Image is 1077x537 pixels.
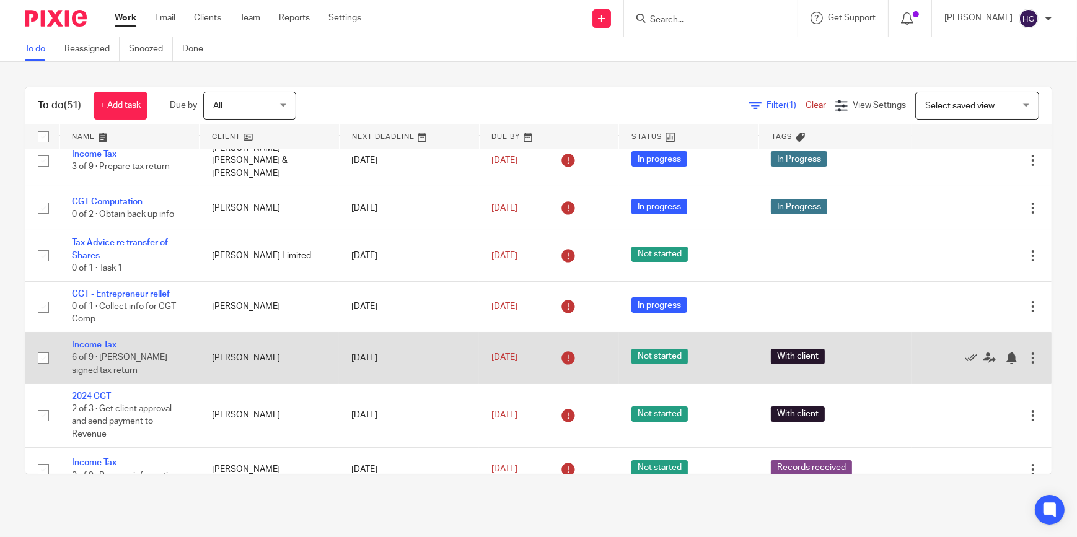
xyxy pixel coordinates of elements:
span: [DATE] [491,204,517,212]
span: View Settings [853,101,906,110]
span: [DATE] [491,156,517,165]
span: 0 of 1 · Task 1 [72,264,123,273]
span: 6 of 9 · [PERSON_NAME] signed tax return [72,354,167,375]
td: [PERSON_NAME] [200,447,340,491]
a: Clients [194,12,221,24]
img: svg%3E [1019,9,1039,28]
a: Reports [279,12,310,24]
a: Income Tax [72,458,116,467]
span: [DATE] [491,251,517,260]
span: Get Support [828,14,876,22]
td: [PERSON_NAME] Limited [200,230,340,281]
span: [DATE] [491,465,517,474]
td: [DATE] [339,186,479,230]
span: Tags [771,133,793,140]
td: [DATE] [339,136,479,186]
div: --- [771,250,899,262]
span: (1) [786,101,796,110]
span: Select saved view [925,102,995,110]
span: (51) [64,100,81,110]
span: [DATE] [491,302,517,311]
a: Settings [328,12,361,24]
span: In progress [631,297,687,313]
a: CGT Computation [72,198,143,206]
p: [PERSON_NAME] [944,12,1013,24]
a: Income Tax [72,341,116,349]
span: 2 of 9 · Process information [72,471,178,480]
a: Income Tax [72,150,116,159]
span: With client [771,406,825,422]
a: Mark as done [965,352,983,364]
a: Team [240,12,260,24]
td: [DATE] [339,230,479,281]
span: In progress [631,199,687,214]
img: Pixie [25,10,87,27]
span: With client [771,349,825,364]
input: Search [649,15,760,26]
a: Work [115,12,136,24]
span: 2 of 3 · Get client approval and send payment to Revenue [72,404,172,439]
span: In Progress [771,199,827,214]
a: CGT - Entrepreneur relief [72,290,170,299]
span: Filter [767,101,806,110]
span: 0 of 1 · Collect info for CGT Comp [72,302,176,324]
span: In progress [631,151,687,167]
span: Not started [631,349,688,364]
td: [DATE] [339,281,479,332]
td: [PERSON_NAME] [PERSON_NAME] & [PERSON_NAME] [200,136,340,186]
a: Clear [806,101,826,110]
a: 2024 CGT [72,392,111,401]
span: Not started [631,406,688,422]
div: --- [771,300,899,313]
a: To do [25,37,55,61]
a: Reassigned [64,37,120,61]
td: [PERSON_NAME] [200,186,340,230]
a: Email [155,12,175,24]
td: [PERSON_NAME] [200,333,340,383]
span: Not started [631,460,688,476]
span: [DATE] [491,354,517,362]
span: 3 of 9 · Prepare tax return [72,163,170,172]
a: + Add task [94,92,147,120]
span: In Progress [771,151,827,167]
a: Tax Advice re transfer of Shares [72,238,168,260]
p: Due by [170,99,197,111]
td: [PERSON_NAME] [200,383,340,447]
h1: To do [38,99,81,112]
span: [DATE] [491,411,517,419]
td: [DATE] [339,333,479,383]
span: 0 of 2 · Obtain back up info [72,210,174,219]
a: Done [182,37,213,61]
td: [PERSON_NAME] [200,281,340,332]
a: Snoozed [129,37,173,61]
td: [DATE] [339,447,479,491]
span: Not started [631,247,688,262]
span: Records received [771,460,852,476]
td: [DATE] [339,383,479,447]
span: All [213,102,222,110]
